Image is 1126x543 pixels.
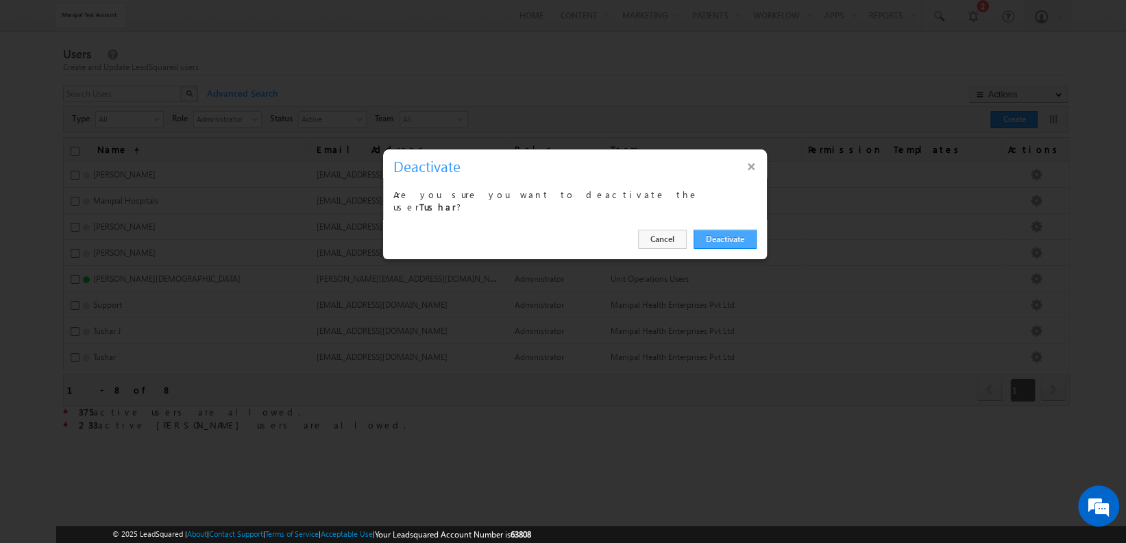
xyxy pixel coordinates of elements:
[740,154,762,178] button: ×
[71,72,230,90] div: Chat with us now
[375,529,531,540] span: Your Leadsquared Account Number is
[265,529,319,538] a: Terms of Service
[511,529,531,540] span: 63808
[694,230,757,249] button: Deactivate
[112,528,531,541] span: © 2025 LeadSquared | | | | |
[18,127,250,411] textarea: Type your message and hit 'Enter'
[186,422,249,441] em: Start Chat
[209,529,263,538] a: Contact Support
[225,7,258,40] div: Minimize live chat window
[393,189,757,213] div: Are you sure you want to deactivate the user ?
[321,529,373,538] a: Acceptable Use
[187,529,207,538] a: About
[393,154,762,178] h3: Deactivate
[23,72,58,90] img: d_60004797649_company_0_60004797649
[638,230,687,249] button: Cancel
[419,201,456,213] b: Tushar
